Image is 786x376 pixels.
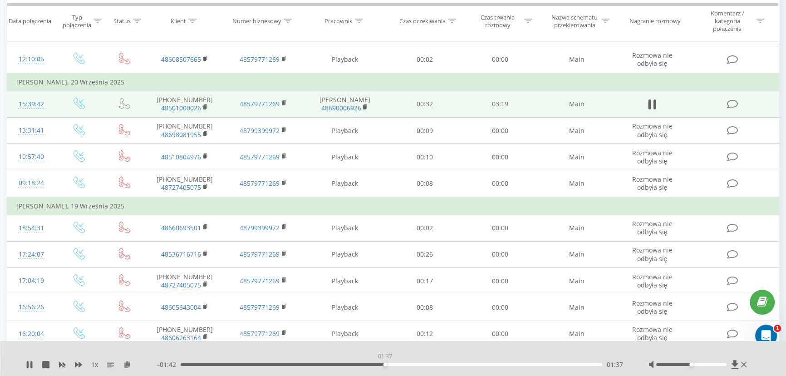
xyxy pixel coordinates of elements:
[462,294,538,321] td: 00:00
[161,153,201,161] a: 48510804976
[632,175,672,192] span: Rozmowa nie odbyła się
[538,46,616,73] td: Main
[462,170,538,197] td: 00:00
[161,130,201,139] a: 48698081955
[538,294,616,321] td: Main
[462,321,538,347] td: 00:00
[146,91,224,117] td: [PHONE_NUMBER]
[161,250,201,258] a: 48536716716
[302,215,387,241] td: Playback
[161,223,201,232] a: 48660693501
[387,241,462,267] td: 00:26
[240,277,280,285] a: 48579771269
[462,241,538,267] td: 00:00
[240,99,280,108] a: 48579771269
[16,174,46,192] div: 09:18:24
[16,122,46,139] div: 13:31:41
[607,360,623,369] span: 01:37
[157,360,181,369] span: - 01:42
[632,299,672,316] span: Rozmowa nie odbyła się
[161,55,201,64] a: 48608507665
[240,329,280,338] a: 48579771269
[538,241,616,267] td: Main
[161,183,201,192] a: 48727405075
[240,250,280,258] a: 48579771269
[462,215,538,241] td: 00:00
[462,91,538,117] td: 03:19
[538,215,616,241] td: Main
[387,46,462,73] td: 00:02
[16,95,46,113] div: 15:39:42
[462,46,538,73] td: 00:00
[146,118,224,144] td: [PHONE_NUMBER]
[302,268,387,294] td: Playback
[113,17,131,25] div: Status
[240,153,280,161] a: 48579771269
[302,170,387,197] td: Playback
[16,50,46,68] div: 12:10:06
[232,17,281,25] div: Numer biznesowy
[538,321,616,347] td: Main
[7,197,779,215] td: [PERSON_NAME], 19 Września 2025
[9,17,51,25] div: Data połączenia
[161,281,201,289] a: 48727405075
[302,91,387,117] td: [PERSON_NAME]
[538,118,616,144] td: Main
[63,13,91,29] div: Typ połączenia
[240,223,280,232] a: 48799399972
[473,13,522,29] div: Czas trwania rozmowy
[632,272,672,289] span: Rozmowa nie odbyła się
[538,144,616,170] td: Main
[321,104,361,112] a: 48690006926
[632,325,672,342] span: Rozmowa nie odbyła się
[462,118,538,144] td: 00:00
[16,219,46,237] div: 18:54:31
[462,144,538,170] td: 00:00
[16,148,46,166] div: 10:57:40
[16,325,46,343] div: 16:20:04
[240,126,280,135] a: 48799399972
[376,350,394,363] div: 01:37
[387,321,462,347] td: 00:12
[171,17,186,25] div: Klient
[240,303,280,312] a: 48579771269
[161,303,201,312] a: 48605643004
[632,246,672,262] span: Rozmowa nie odbyła się
[387,268,462,294] td: 00:17
[16,246,46,263] div: 17:24:07
[324,17,353,25] div: Pracownik
[240,179,280,188] a: 48579771269
[91,360,98,369] span: 1 x
[538,170,616,197] td: Main
[538,268,616,294] td: Main
[302,294,387,321] td: Playback
[462,268,538,294] td: 00:00
[7,73,779,91] td: [PERSON_NAME], 20 Września 2025
[387,215,462,241] td: 00:02
[755,325,777,346] iframe: Intercom live chat
[632,51,672,68] span: Rozmowa nie odbyła się
[387,144,462,170] td: 00:10
[146,268,224,294] td: [PHONE_NUMBER]
[701,10,754,33] div: Komentarz / kategoria połączenia
[161,104,201,112] a: 48501000026
[302,321,387,347] td: Playback
[16,272,46,290] div: 17:04:19
[383,363,387,366] div: Accessibility label
[387,118,462,144] td: 00:09
[387,91,462,117] td: 00:32
[16,298,46,316] div: 16:56:26
[550,13,599,29] div: Nazwa schematu przekierowania
[632,122,672,139] span: Rozmowa nie odbyła się
[399,17,446,25] div: Czas oczekiwania
[629,17,681,25] div: Nagranie rozmowy
[302,144,387,170] td: Playback
[240,55,280,64] a: 48579771269
[774,325,781,332] span: 1
[302,46,387,73] td: Playback
[387,170,462,197] td: 00:08
[632,148,672,165] span: Rozmowa nie odbyła się
[146,321,224,347] td: [PHONE_NUMBER]
[146,170,224,197] td: [PHONE_NUMBER]
[161,333,201,342] a: 48606263164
